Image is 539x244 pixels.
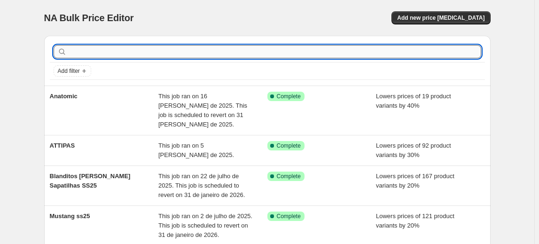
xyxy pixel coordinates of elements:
span: This job ran on 2 de julho de 2025. This job is scheduled to revert on 31 de janeiro de 2026. [158,213,252,238]
span: This job ran on 16 [PERSON_NAME] de 2025. This job is scheduled to revert on 31 [PERSON_NAME] de ... [158,93,247,128]
span: Complete [277,213,301,220]
span: ATTIPAS [50,142,75,149]
span: Lowers prices of 92 product variants by 30% [376,142,451,158]
button: Add filter [54,65,91,77]
span: This job ran on 22 de julho de 2025. This job is scheduled to revert on 31 de janeiro de 2026. [158,173,245,198]
span: Lowers prices of 19 product variants by 40% [376,93,451,109]
span: Complete [277,142,301,150]
span: Complete [277,173,301,180]
span: Lowers prices of 167 product variants by 20% [376,173,454,189]
span: NA Bulk Price Editor [44,13,134,23]
span: Mustang ss25 [50,213,90,220]
span: Lowers prices of 121 product variants by 20% [376,213,454,229]
button: Add new price [MEDICAL_DATA] [391,11,490,24]
span: Complete [277,93,301,100]
span: This job ran on 5 [PERSON_NAME] de 2025. [158,142,234,158]
span: Blanditos [PERSON_NAME] Sapatilhas SS25 [50,173,131,189]
span: Add new price [MEDICAL_DATA] [397,14,484,22]
span: Anatomic [50,93,78,100]
span: Add filter [58,67,80,75]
